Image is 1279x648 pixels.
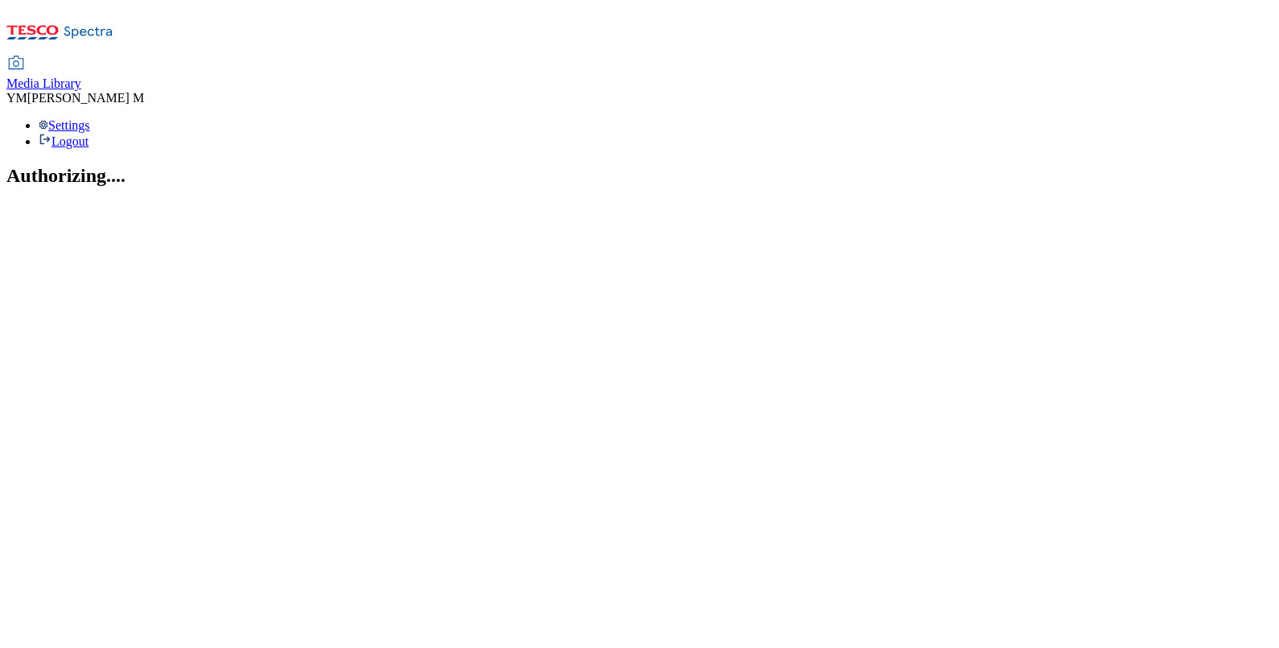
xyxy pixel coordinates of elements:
span: [PERSON_NAME] M [27,91,144,105]
a: Logout [39,134,88,148]
span: Media Library [6,76,81,90]
h2: Authorizing.... [6,165,1273,187]
a: Media Library [6,57,81,91]
span: YM [6,91,27,105]
a: Settings [39,118,90,132]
